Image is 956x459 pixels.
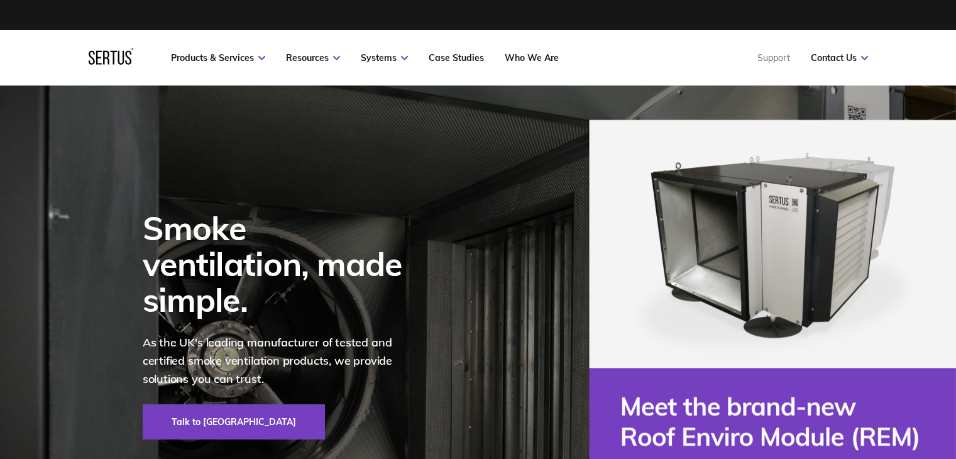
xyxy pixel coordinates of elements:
a: Support [757,52,790,64]
a: Products & Services [171,52,265,64]
a: Talk to [GEOGRAPHIC_DATA] [143,404,325,440]
a: Systems [361,52,408,64]
a: Resources [286,52,340,64]
div: Smoke ventilation, made simple. [143,210,419,318]
a: Who We Are [505,52,559,64]
a: Contact Us [811,52,868,64]
a: Case Studies [429,52,484,64]
p: As the UK's leading manufacturer of tested and certified smoke ventilation products, we provide s... [143,334,419,388]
